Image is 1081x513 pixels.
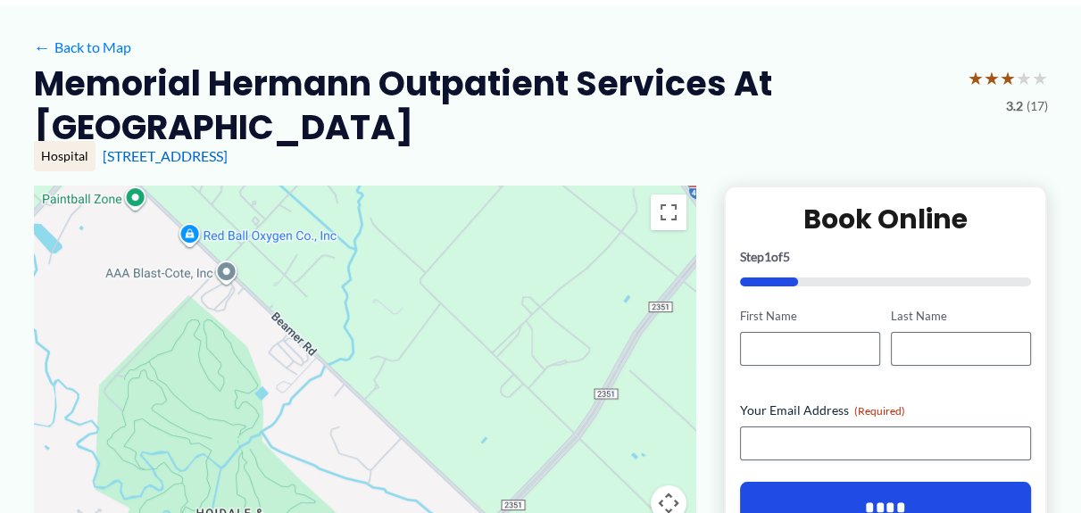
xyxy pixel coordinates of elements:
span: ★ [984,62,1000,95]
span: 5 [783,249,790,264]
span: 3.2 [1006,95,1023,118]
span: (Required) [854,404,905,418]
label: First Name [740,308,880,325]
span: (17) [1027,95,1048,118]
p: Step of [740,251,1032,263]
label: Your Email Address [740,401,1032,419]
span: 1 [764,249,771,264]
a: [STREET_ADDRESS] [103,147,228,164]
button: Toggle fullscreen view [651,194,686,230]
div: Hospital [34,141,96,171]
span: ★ [1016,62,1032,95]
span: ★ [1000,62,1016,95]
label: Last Name [891,308,1031,325]
span: ← [34,38,51,55]
h2: Book Online [740,202,1032,236]
span: ★ [1032,62,1048,95]
a: ←Back to Map [34,34,131,61]
span: ★ [968,62,984,95]
h2: Memorial Hermann Outpatient Services at [GEOGRAPHIC_DATA] [34,62,953,150]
